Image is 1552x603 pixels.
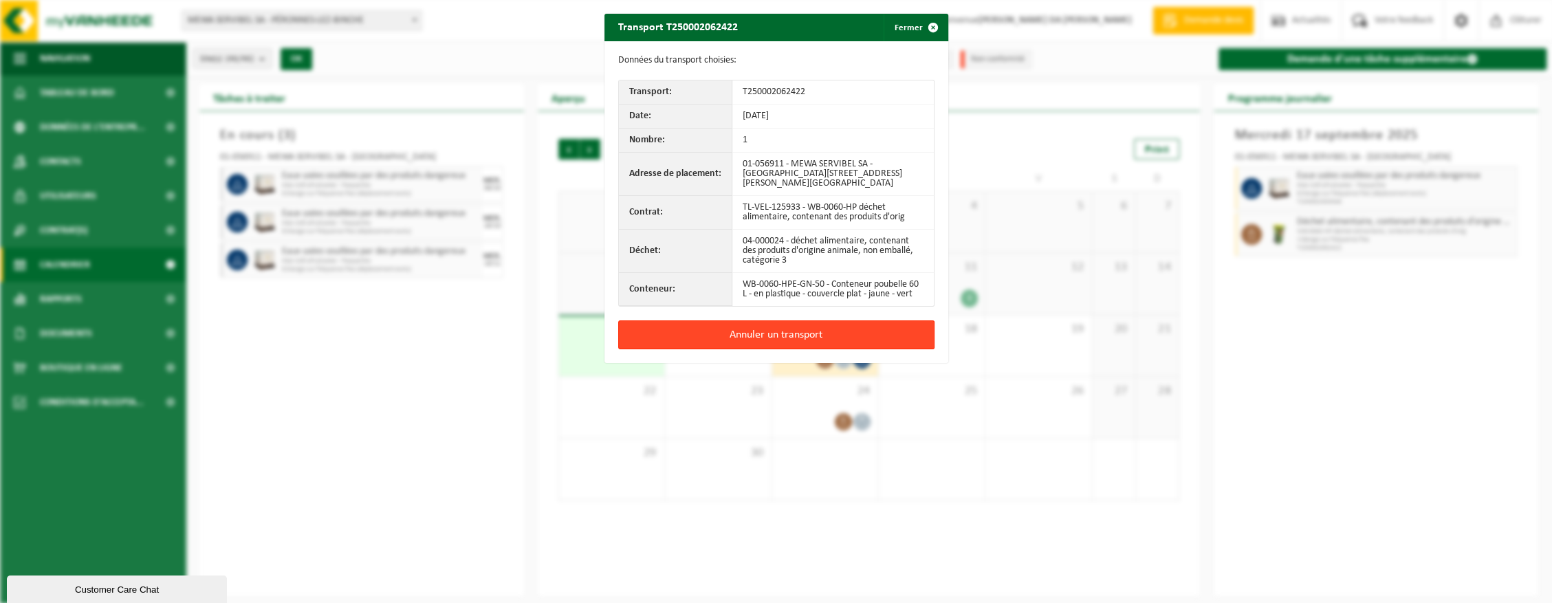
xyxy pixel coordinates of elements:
th: Conteneur: [619,273,732,306]
td: [DATE] [732,105,934,129]
th: Date: [619,105,732,129]
td: 04-000024 - déchet alimentaire, contenant des produits d'origine animale, non emballé, catégorie 3 [732,230,934,273]
td: 01-056911 - MEWA SERVIBEL SA - [GEOGRAPHIC_DATA][STREET_ADDRESS][PERSON_NAME][GEOGRAPHIC_DATA] [732,153,934,196]
td: WB-0060-HPE-GN-50 - Conteneur poubelle 60 L - en plastique - couvercle plat - jaune - vert [732,273,934,306]
td: T250002062422 [732,80,934,105]
th: Nombre: [619,129,732,153]
iframe: chat widget [7,573,230,603]
td: TL-VEL-125933 - WB-0060-HP déchet alimentaire, contenant des produits d'orig [732,196,934,230]
h2: Transport T250002062422 [604,14,752,40]
th: Transport: [619,80,732,105]
th: Adresse de placement: [619,153,732,196]
th: Contrat: [619,196,732,230]
td: 1 [732,129,934,153]
button: Fermer [884,14,947,41]
th: Déchet: [619,230,732,273]
button: Annuler un transport [618,320,935,349]
p: Données du transport choisies: [618,55,935,66]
